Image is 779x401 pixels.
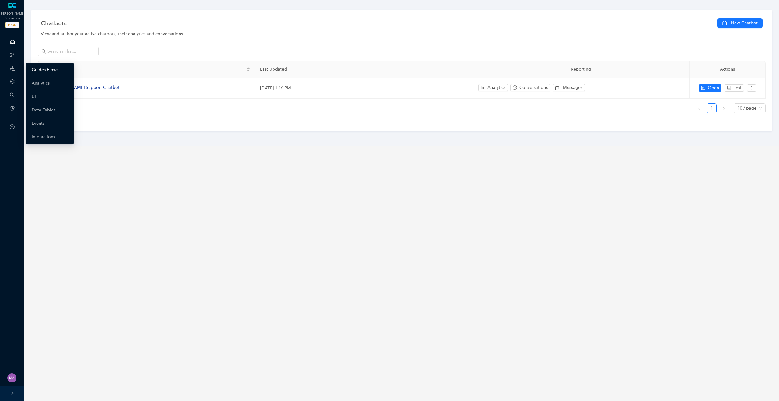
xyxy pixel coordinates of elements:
[41,31,763,37] div: View and author your active chatbots, their analytics and conversations
[747,84,756,92] button: more
[690,61,766,78] th: Actions
[695,103,704,113] button: left
[481,85,485,90] span: bar-chart
[255,61,473,78] th: Last Updated
[749,86,754,90] span: more
[10,106,15,111] span: pie-chart
[50,85,120,90] span: [PERSON_NAME] Support Chatbot
[707,103,717,113] li: 1
[707,104,716,113] a: 1
[41,49,46,54] span: search
[513,85,517,90] span: message
[563,84,582,91] span: Messages
[708,85,719,91] span: Open
[10,52,15,57] span: branches
[701,86,705,90] span: control
[32,104,55,116] a: Data Tables
[10,124,15,129] span: question-circle
[32,64,58,76] a: Guides Flows
[487,84,505,91] span: Analytics
[725,84,744,92] button: robotTest
[519,84,548,91] span: Conversations
[553,84,585,91] button: Messages
[698,107,701,110] span: left
[32,91,36,103] a: UI
[719,103,729,113] button: right
[731,20,758,26] span: New Chatbot
[7,373,16,382] img: 261dd2395eed1481b052019273ba48bf
[734,103,766,113] div: Page Size
[32,77,50,89] a: Analytics
[10,92,15,97] span: search
[5,22,19,28] span: PROD
[255,78,473,99] td: [DATE] 1:16 PM
[737,104,762,113] span: 10 / page
[32,131,55,143] a: Interactions
[41,18,67,28] span: Chatbots
[727,86,731,90] span: robot
[719,103,729,113] li: Next Page
[32,117,44,130] a: Events
[699,84,721,92] button: controlOpen
[472,61,690,78] th: Reporting
[510,84,550,91] button: messageConversations
[734,85,742,91] span: Test
[47,48,90,55] input: Search in list...
[695,103,704,113] li: Previous Page
[43,66,245,73] span: Name
[478,84,508,91] button: bar-chartAnalytics
[10,79,15,84] span: setting
[722,107,726,110] span: right
[717,18,763,28] button: New Chatbot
